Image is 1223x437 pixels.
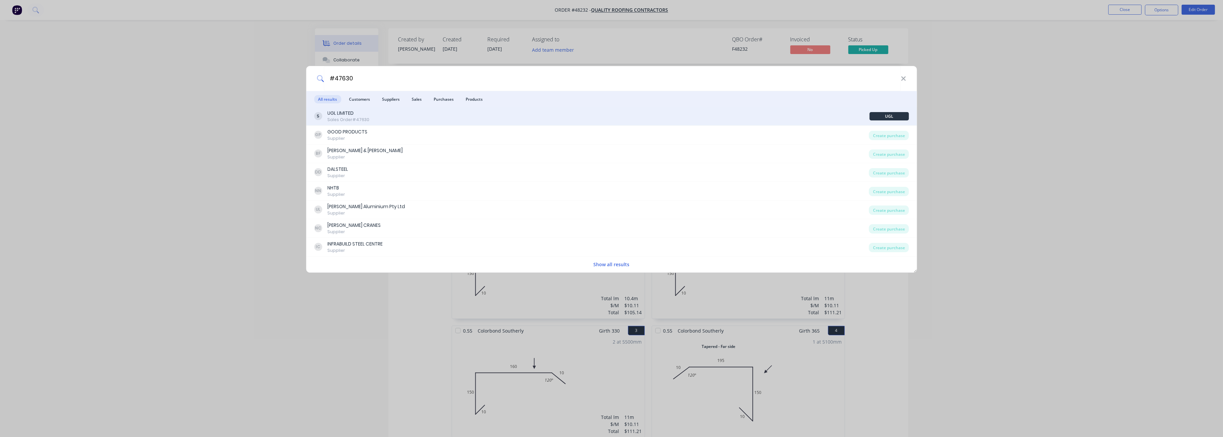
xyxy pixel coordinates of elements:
span: Products [462,95,487,103]
div: Create purchase [869,187,909,196]
input: Start typing a customer or supplier name to create a new order... [324,66,901,91]
button: Show all results [592,261,632,268]
div: Create purchase [869,224,909,234]
div: UGL LIMITED [327,110,369,117]
div: DALSTEEL [327,166,348,173]
div: [PERSON_NAME] & [PERSON_NAME] [327,147,403,154]
div: NC [314,224,322,232]
div: Supplier [327,248,383,254]
div: Create purchase [869,243,909,252]
div: Create purchase [869,131,909,140]
div: Sales Order #47630 [327,117,369,123]
span: Sales [408,95,426,103]
div: Supplier [327,210,405,216]
div: IC [314,243,322,251]
div: NHTB [327,184,345,191]
span: Customers [345,95,374,103]
span: Purchases [430,95,458,103]
div: INFRABUILD STEEL CENTRE [327,241,383,248]
div: BF [314,149,322,157]
div: [PERSON_NAME] Aluminium Pty Ltd [327,203,405,210]
div: Supplier [327,154,403,160]
span: All results [314,95,341,103]
div: UL [314,205,322,213]
div: Create purchase [869,205,909,215]
div: Supplier [327,229,381,235]
div: Supplier [327,191,345,197]
span: Suppliers [378,95,404,103]
div: Supplier [327,135,367,141]
div: Create purchase [869,168,909,177]
div: Create purchase [869,149,909,159]
div: DD [314,168,322,176]
div: Supplier [327,173,348,179]
div: UGL [869,112,909,120]
div: [PERSON_NAME] CRANES [327,222,381,229]
div: GOOD PRODUCTS [327,128,367,135]
div: NN [314,187,322,195]
div: GP [314,131,322,139]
